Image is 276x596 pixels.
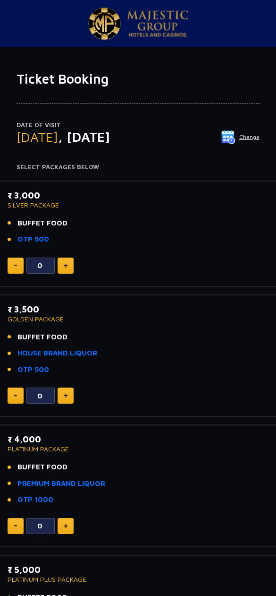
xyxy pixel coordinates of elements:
p: GOLDEN PACKAGE [8,316,268,322]
p: ₹ 3,000 [8,189,268,202]
a: OTP 500 [17,234,49,245]
p: ₹ 4,000 [8,433,268,446]
p: Date of Visit [17,121,260,130]
h4: Select Packages Below [17,164,260,171]
p: ₹ 3,500 [8,303,268,316]
p: ₹ 5,000 [8,563,268,576]
a: HOUSE BRAND LIQUOR [17,348,97,359]
a: OTP 500 [17,364,49,375]
button: Change [221,130,260,145]
p: PLATINUM PACKAGE [8,446,268,452]
img: plus [64,263,68,268]
span: BUFFET FOOD [17,462,67,473]
img: Majestic Pride [127,10,188,37]
img: plus [64,393,68,398]
span: BUFFET FOOD [17,218,67,229]
p: PLATINUM PLUS PACKAGE [8,576,268,583]
img: minus [14,525,17,527]
img: plus [64,524,68,528]
img: Majestic Pride [88,8,121,40]
img: minus [14,265,17,266]
a: PREMIUM BRAND LIQUOR [17,478,105,489]
img: minus [14,395,17,397]
span: [DATE] [17,129,58,145]
a: OTP 1000 [17,494,53,505]
span: , [DATE] [58,129,110,145]
p: SILVER PACKAGE [8,202,268,208]
h1: Ticket Booking [17,71,260,87]
span: BUFFET FOOD [17,332,67,343]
